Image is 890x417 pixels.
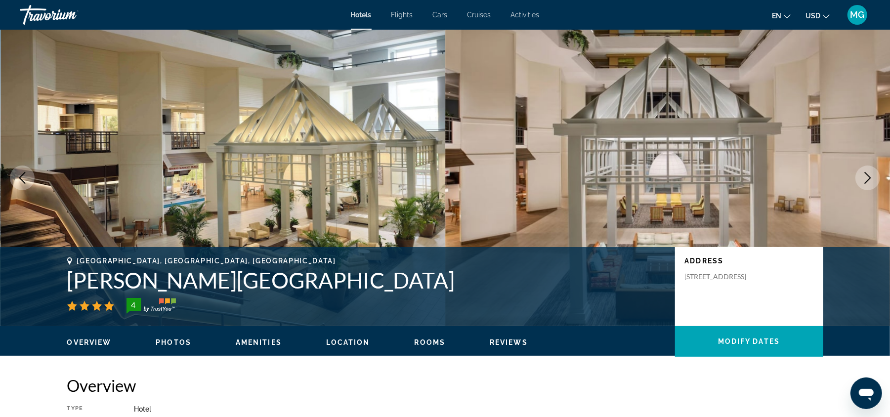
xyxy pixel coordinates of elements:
[67,375,823,395] h2: Overview
[127,298,176,314] img: TrustYou guest rating badge
[236,338,282,346] span: Amenities
[156,338,191,346] span: Photos
[415,338,446,347] button: Rooms
[850,377,882,409] iframe: Button to launch messaging window
[685,257,813,265] p: Address
[490,338,528,347] button: Reviews
[415,338,446,346] span: Rooms
[490,338,528,346] span: Reviews
[156,338,191,347] button: Photos
[236,338,282,347] button: Amenities
[67,338,112,346] span: Overview
[805,12,820,20] span: USD
[351,11,372,19] a: Hotels
[77,257,336,265] span: [GEOGRAPHIC_DATA], [GEOGRAPHIC_DATA], [GEOGRAPHIC_DATA]
[850,10,865,20] span: MG
[10,166,35,190] button: Previous image
[326,338,370,347] button: Location
[685,272,764,281] p: [STREET_ADDRESS]
[772,8,791,23] button: Change language
[124,299,143,311] div: 4
[718,337,780,345] span: Modify Dates
[772,12,781,20] span: en
[511,11,540,19] a: Activities
[67,267,665,293] h1: [PERSON_NAME][GEOGRAPHIC_DATA]
[134,405,823,413] div: Hotel
[467,11,491,19] a: Cruises
[20,2,119,28] a: Travorium
[326,338,370,346] span: Location
[67,405,109,413] div: Type
[391,11,413,19] a: Flights
[67,338,112,347] button: Overview
[855,166,880,190] button: Next image
[845,4,870,25] button: User Menu
[433,11,448,19] a: Cars
[675,326,823,357] button: Modify Dates
[805,8,830,23] button: Change currency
